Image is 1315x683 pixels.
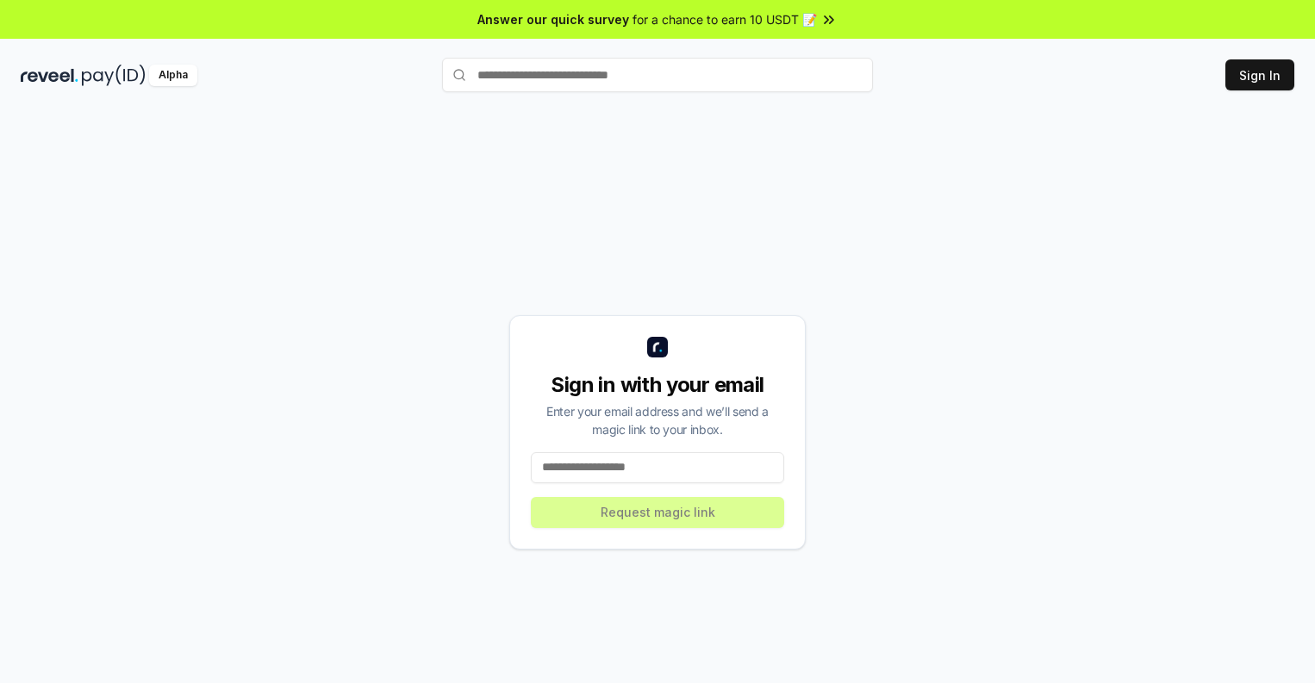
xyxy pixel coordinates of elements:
[647,337,668,357] img: logo_small
[531,371,784,399] div: Sign in with your email
[531,402,784,438] div: Enter your email address and we’ll send a magic link to your inbox.
[633,10,817,28] span: for a chance to earn 10 USDT 📝
[1225,59,1294,90] button: Sign In
[477,10,629,28] span: Answer our quick survey
[21,65,78,86] img: reveel_dark
[82,65,146,86] img: pay_id
[149,65,197,86] div: Alpha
